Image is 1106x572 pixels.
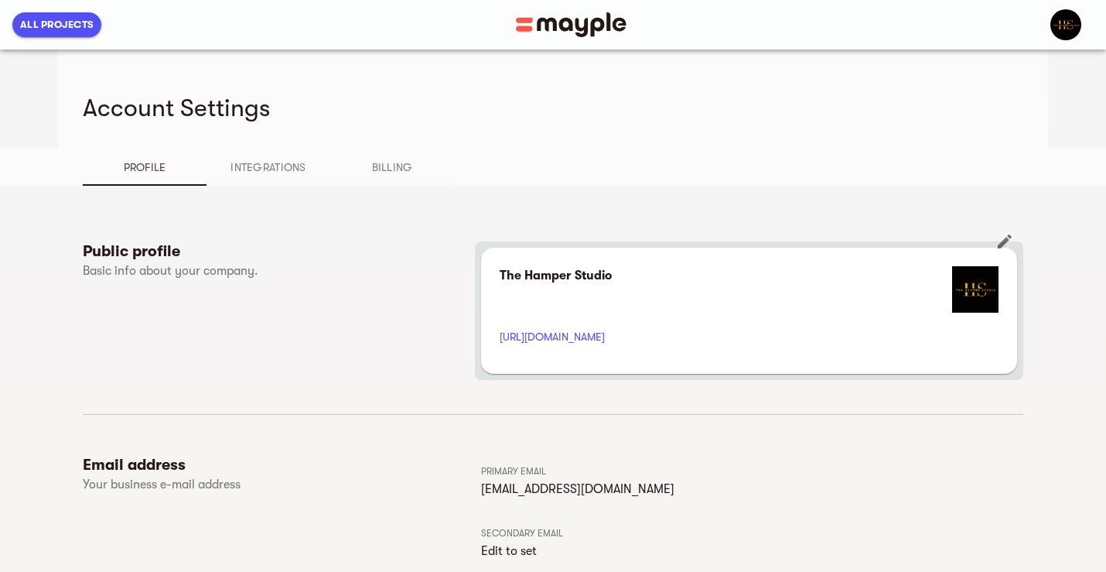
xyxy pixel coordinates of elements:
[83,455,475,475] h6: Email address
[516,12,626,37] img: Main logo
[500,266,612,285] p: The Hamper Studio
[92,158,197,176] span: Profile
[481,466,546,477] span: PRIMARY EMAIL
[83,475,377,494] p: Your business e-mail address
[481,480,1017,498] p: [EMAIL_ADDRESS][DOMAIN_NAME]
[340,158,445,176] span: Billing
[481,528,563,539] span: SECONDARY EMAIL
[83,93,1011,124] h4: Account Settings
[952,266,998,313] img: project_owning_company_logo_mayple
[481,542,1017,560] p: Edit to set
[12,12,101,37] button: All Projects
[500,331,605,343] a: [URL][DOMAIN_NAME]
[20,15,94,34] span: All Projects
[83,262,377,280] p: Basic info about your company.
[1050,9,1081,40] img: WAYrWMVYSb6vRf40FZji
[216,158,321,176] span: Integrations
[83,241,475,262] h6: Public profile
